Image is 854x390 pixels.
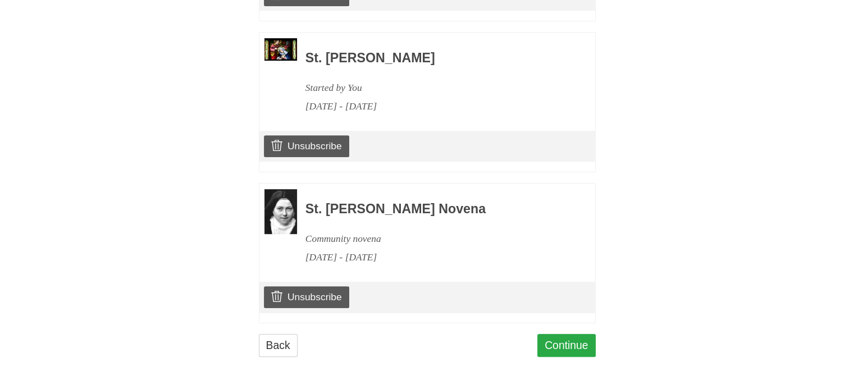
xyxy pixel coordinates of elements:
[305,230,565,248] div: Community novena
[537,334,596,357] a: Continue
[305,202,565,217] h3: St. [PERSON_NAME] Novena
[305,79,565,97] div: Started by You
[305,51,565,66] h3: St. [PERSON_NAME]
[264,189,297,234] img: Novena image
[259,334,298,357] a: Back
[305,97,565,116] div: [DATE] - [DATE]
[264,38,297,61] img: Novena image
[264,135,349,157] a: Unsubscribe
[305,248,565,267] div: [DATE] - [DATE]
[264,286,349,308] a: Unsubscribe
